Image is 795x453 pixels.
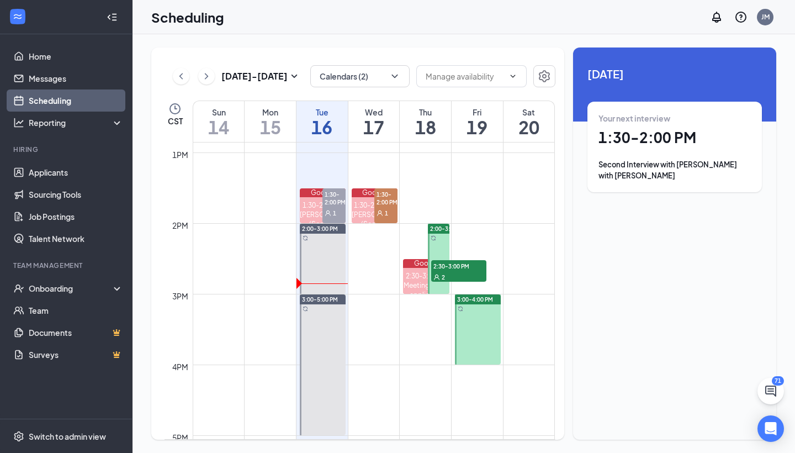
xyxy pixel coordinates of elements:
svg: UserCheck [13,283,24,294]
div: 1:30-2:00 PM [352,201,397,210]
div: 2:30-3:00 PM [403,271,449,281]
button: ChevronLeft [173,68,189,85]
div: 3pm [170,290,190,302]
div: 4pm [170,361,190,373]
div: Thu [400,107,451,118]
button: ChevronRight [198,68,215,85]
svg: ChevronDown [508,72,517,81]
button: Calendars (2)ChevronDown [310,65,410,87]
h1: 18 [400,118,451,136]
div: Tue [296,107,348,118]
a: September 19, 2025 [452,101,503,142]
a: Talent Network [29,228,123,250]
h1: 15 [245,118,296,136]
h3: [DATE] - [DATE] [221,70,288,82]
div: Hiring [13,145,121,154]
svg: QuestionInfo [734,10,748,24]
a: Job Postings [29,206,123,228]
input: Manage availability [426,70,504,82]
div: [PERSON_NAME] (Second Interview with [PERSON_NAME] - Team Member (Full Time $13-$15/hour) | [DEMO... [352,210,397,341]
svg: Sync [458,306,463,312]
svg: SmallChevronDown [288,70,301,83]
div: Team Management [13,261,121,270]
a: DocumentsCrown [29,322,123,344]
div: 1pm [170,149,190,161]
svg: ChevronDown [389,71,400,82]
svg: Sync [431,235,436,241]
svg: User [325,210,331,217]
svg: Clock [168,102,182,115]
a: Sourcing Tools [29,183,123,206]
svg: Sync [303,235,308,241]
h1: 17 [348,118,400,136]
a: Team [29,299,123,322]
div: Sat [504,107,554,118]
h1: 16 [296,118,348,136]
h1: 1:30 - 2:00 PM [598,128,751,147]
a: September 16, 2025 [296,101,348,142]
svg: User [377,210,383,217]
div: 71 [772,376,784,386]
a: September 15, 2025 [245,101,296,142]
span: 1 [385,209,388,217]
div: Fri [452,107,503,118]
span: 2 [442,273,445,281]
div: Sun [193,107,244,118]
button: ChatActive [757,378,784,404]
a: Applicants [29,161,123,183]
div: 1:30-2:00 PM [300,201,346,210]
span: 2:00-3:00 PM [430,225,466,233]
div: Google [352,188,397,197]
button: Settings [533,65,555,87]
span: 3:00-4:00 PM [457,296,493,303]
div: 2pm [170,219,190,231]
svg: ChevronRight [201,70,212,83]
svg: Notifications [710,10,723,24]
div: Switch to admin view [29,431,106,442]
span: 1:30-2:00 PM [322,188,346,207]
span: CST [168,115,183,127]
div: Reporting [29,117,124,128]
div: Google [403,259,449,268]
span: 1 [333,209,336,217]
div: [PERSON_NAME] (Second Interview with [PERSON_NAME] - Team Member (Full Time $13-$15/hour) | [DEMO... [300,210,346,341]
span: 3:00-5:00 PM [302,296,338,303]
svg: ChatActive [764,384,777,398]
svg: WorkstreamLogo [12,11,23,22]
h1: 20 [504,118,554,136]
div: Google [300,188,346,197]
span: 1:30-2:00 PM [374,188,397,207]
div: Mon [245,107,296,118]
svg: Collapse [107,12,118,23]
h1: 19 [452,118,503,136]
a: September 18, 2025 [400,101,451,142]
div: Wed [348,107,400,118]
svg: User [433,274,440,281]
a: September 20, 2025 [504,101,554,142]
span: [DATE] [587,65,762,82]
a: September 14, 2025 [193,101,244,142]
svg: Analysis [13,117,24,128]
div: Your next interview [598,113,751,124]
a: Home [29,45,123,67]
div: 5pm [170,431,190,444]
div: Second Interview with [PERSON_NAME] with [PERSON_NAME] [598,159,751,181]
svg: Settings [538,70,551,83]
div: Onboarding [29,283,114,294]
a: Messages [29,67,123,89]
h1: Scheduling [151,8,224,27]
a: SurveysCrown [29,344,123,366]
svg: Settings [13,431,24,442]
svg: ChevronLeft [176,70,187,83]
div: JM [761,12,770,22]
a: Scheduling [29,89,123,112]
div: Meeting with 2 applicants [403,281,449,299]
span: 2:00-3:00 PM [302,225,338,233]
a: September 17, 2025 [348,101,400,142]
h1: 14 [193,118,244,136]
svg: Sync [303,306,308,312]
span: 2:30-3:00 PM [431,260,486,271]
div: Open Intercom Messenger [757,415,784,442]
